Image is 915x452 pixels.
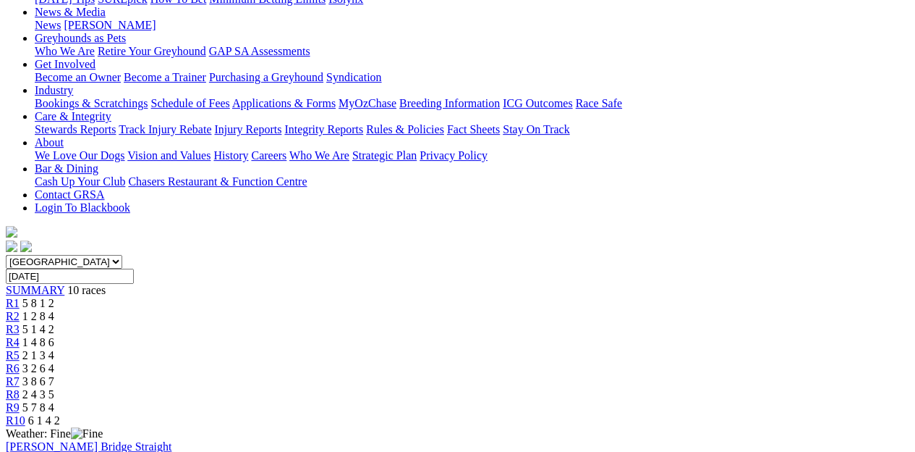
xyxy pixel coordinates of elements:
a: Care & Integrity [35,110,111,122]
a: Schedule of Fees [150,97,229,109]
span: 1 4 8 6 [22,336,54,348]
a: Who We Are [289,149,349,162]
span: 5 7 8 4 [22,401,54,414]
a: Purchasing a Greyhound [209,71,323,83]
a: R7 [6,375,20,388]
span: 5 1 4 2 [22,323,54,335]
a: We Love Our Dogs [35,149,124,162]
a: Syndication [326,71,381,83]
div: Bar & Dining [35,175,909,188]
a: Injury Reports [214,123,281,135]
a: GAP SA Assessments [209,45,310,57]
div: News & Media [35,19,909,32]
input: Select date [6,269,134,284]
a: Rules & Policies [366,123,444,135]
a: Integrity Reports [284,123,363,135]
div: Care & Integrity [35,123,909,136]
img: facebook.svg [6,240,17,252]
div: Get Involved [35,71,909,84]
a: Greyhounds as Pets [35,32,126,44]
span: Weather: Fine [6,427,103,440]
a: Contact GRSA [35,188,104,201]
a: Who We Are [35,45,95,57]
span: 2 1 3 4 [22,349,54,361]
span: 10 races [67,284,106,296]
a: R8 [6,388,20,401]
span: 2 4 3 5 [22,388,54,401]
a: Stay On Track [503,123,569,135]
a: Breeding Information [399,97,500,109]
a: Privacy Policy [420,149,488,162]
a: Cash Up Your Club [35,175,125,188]
a: R5 [6,349,20,361]
a: SUMMARY [6,284,64,296]
a: R2 [6,310,20,322]
a: History [213,149,248,162]
span: 3 2 6 4 [22,362,54,374]
a: R6 [6,362,20,374]
span: 1 2 8 4 [22,310,54,322]
span: 5 8 1 2 [22,297,54,309]
div: Greyhounds as Pets [35,45,909,58]
a: Vision and Values [127,149,210,162]
a: R10 [6,414,25,427]
div: About [35,149,909,162]
a: Fact Sheets [447,123,500,135]
a: News [35,19,61,31]
a: R1 [6,297,20,309]
img: Fine [71,427,103,440]
a: Retire Your Greyhound [98,45,206,57]
a: Stewards Reports [35,123,116,135]
a: R3 [6,323,20,335]
div: Industry [35,97,909,110]
a: Become a Trainer [124,71,206,83]
span: 3 8 6 7 [22,375,54,388]
span: 6 1 4 2 [28,414,60,427]
a: News & Media [35,6,106,18]
img: logo-grsa-white.png [6,226,17,238]
a: About [35,136,64,148]
a: Track Injury Rebate [119,123,211,135]
a: Become an Owner [35,71,121,83]
a: MyOzChase [339,97,396,109]
a: Applications & Forms [232,97,336,109]
a: Login To Blackbook [35,201,130,214]
a: Strategic Plan [352,149,417,162]
img: twitter.svg [20,240,32,252]
a: R9 [6,401,20,414]
a: Get Involved [35,58,95,70]
a: R4 [6,336,20,348]
a: Chasers Restaurant & Function Centre [128,175,307,188]
a: Bar & Dining [35,162,98,175]
a: Bookings & Scratchings [35,97,148,109]
a: Race Safe [575,97,621,109]
a: Careers [251,149,286,162]
a: Industry [35,84,73,96]
a: [PERSON_NAME] [64,19,156,31]
a: ICG Outcomes [503,97,572,109]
